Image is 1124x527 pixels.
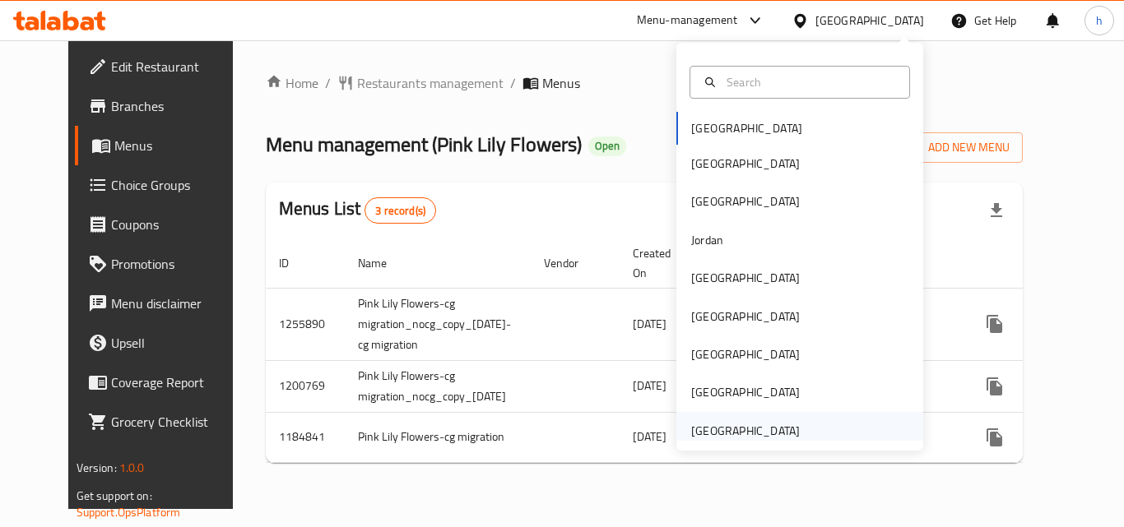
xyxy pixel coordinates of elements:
span: Choice Groups [111,175,243,195]
div: [GEOGRAPHIC_DATA] [691,192,800,210]
button: more [975,304,1015,344]
div: Total records count [365,197,436,224]
a: Home [266,73,318,93]
nav: breadcrumb [266,73,1024,93]
div: [GEOGRAPHIC_DATA] [815,12,924,30]
input: Search [720,73,899,91]
div: Jordan [691,231,723,249]
div: [GEOGRAPHIC_DATA] [691,422,800,440]
button: more [975,418,1015,457]
td: Pink Lily Flowers-cg migration_nocg_copy_[DATE] [345,360,531,412]
a: Grocery Checklist [75,402,256,441]
li: / [325,73,331,93]
div: [GEOGRAPHIC_DATA] [691,269,800,287]
span: Branches [111,96,243,116]
li: / [510,73,516,93]
span: Vendor [544,253,600,273]
span: Version: [77,457,117,478]
span: Upsell [111,333,243,353]
a: Coupons [75,205,256,244]
span: Coverage Report [111,372,243,392]
span: Edit Restaurant [111,57,243,76]
span: Menus [114,136,243,155]
a: Choice Groups [75,165,256,205]
span: Menu management ( Pink Lily Flowers ) [266,126,582,163]
span: Menus [542,73,580,93]
span: Restaurants management [357,73,504,93]
a: Promotions [75,244,256,284]
span: [DATE] [633,426,667,447]
a: Edit Restaurant [75,47,256,86]
td: Pink Lily Flowers-cg migration [345,412,531,462]
span: Menu disclaimer [111,294,243,313]
div: [GEOGRAPHIC_DATA] [691,307,800,326]
td: 1255890 [266,288,345,360]
span: Get support on: [77,485,152,506]
a: Support.OpsPlatform [77,502,181,523]
a: Coverage Report [75,363,256,402]
span: 3 record(s) [365,203,435,219]
a: Menu disclaimer [75,284,256,323]
span: [DATE] [633,375,667,396]
button: Add New Menu [895,132,1023,163]
div: Export file [977,191,1016,230]
span: Grocery Checklist [111,412,243,432]
span: Name [358,253,408,273]
span: Add New Menu [908,137,1010,158]
a: Restaurants management [337,73,504,93]
button: Change Status [1015,304,1054,344]
a: Menus [75,126,256,165]
td: 1184841 [266,412,345,462]
span: Promotions [111,254,243,274]
div: Menu-management [637,11,738,30]
div: [GEOGRAPHIC_DATA] [691,345,800,363]
span: h [1096,12,1103,30]
span: Coupons [111,215,243,234]
div: Open [588,136,626,156]
td: Pink Lily Flowers-cg migration_nocg_copy_[DATE]-cg migration [345,288,531,360]
span: Open [588,139,626,153]
a: Upsell [75,323,256,363]
span: [DATE] [633,313,667,335]
span: 1.0.0 [119,457,145,478]
button: more [975,367,1015,406]
span: Created On [633,243,692,283]
button: Change Status [1015,418,1054,457]
div: [GEOGRAPHIC_DATA] [691,155,800,173]
h2: Menus List [279,196,436,224]
td: 1200769 [266,360,345,412]
span: ID [279,253,310,273]
button: Change Status [1015,367,1054,406]
div: [GEOGRAPHIC_DATA] [691,383,800,401]
a: Branches [75,86,256,126]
